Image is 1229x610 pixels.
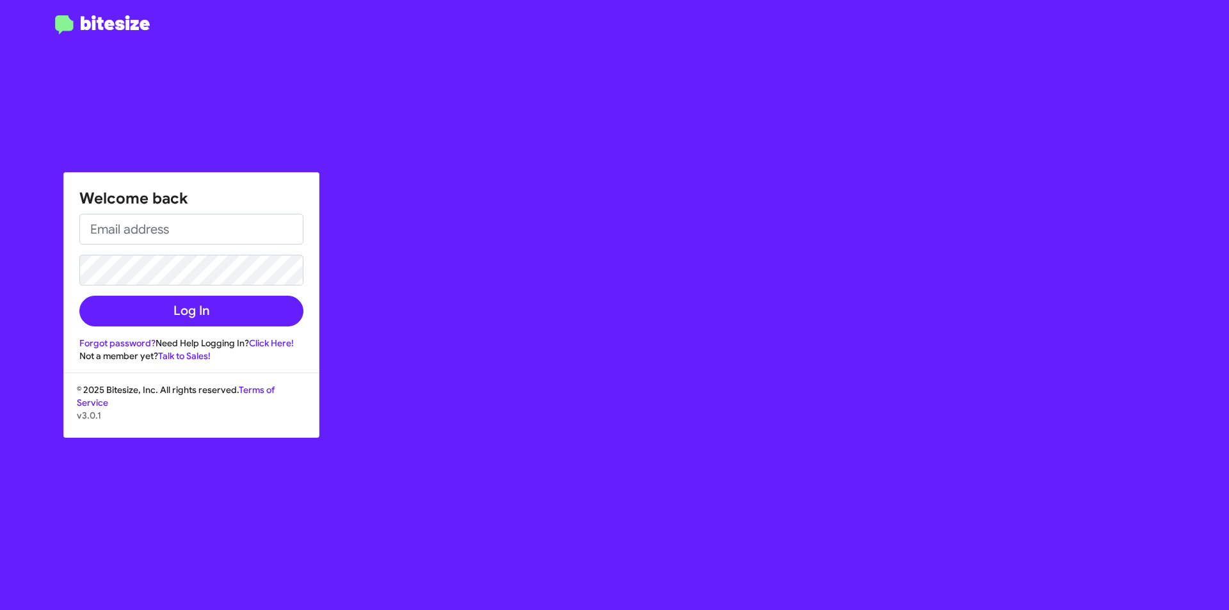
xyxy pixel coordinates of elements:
div: Need Help Logging In? [79,337,303,349]
p: v3.0.1 [77,409,306,422]
a: Talk to Sales! [158,350,211,362]
div: © 2025 Bitesize, Inc. All rights reserved. [64,383,319,437]
input: Email address [79,214,303,245]
h1: Welcome back [79,188,303,209]
button: Log In [79,296,303,326]
div: Not a member yet? [79,349,303,362]
a: Click Here! [249,337,294,349]
a: Forgot password? [79,337,156,349]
